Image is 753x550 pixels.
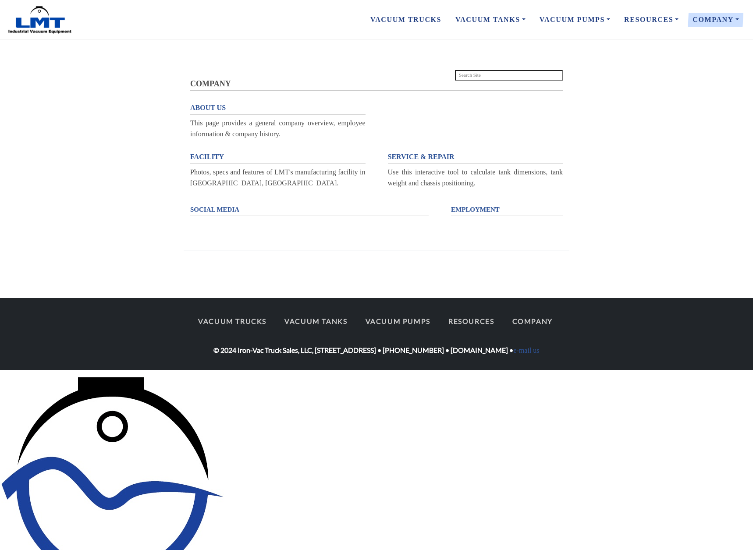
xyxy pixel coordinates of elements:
div: This page provides a general company overview, employee information & company history. [190,117,366,140]
div: Use this interactive tool to calculate tank dimensions, tank weight and chassis positioning. [388,167,563,189]
a: SOCIAL MEDIA [190,204,429,215]
a: Resources [617,11,686,29]
a: FACILITY [190,151,366,163]
a: Vacuum Trucks [363,11,448,29]
span: FACILITY [190,153,224,160]
a: Vacuum Pumps [533,11,617,29]
span: SERVICE & REPAIR [388,153,455,160]
a: Resources [440,312,502,330]
input: Search Site [455,70,563,81]
a: e-mail us [513,347,539,354]
a: Vacuum Trucks [190,312,274,330]
div: © 2024 Iron-Vac Truck Sales, LLC, [STREET_ADDRESS] • [PHONE_NUMBER] • [DOMAIN_NAME] • [184,312,569,356]
span: EMPLOYMENT [451,206,500,213]
div: Photos, specs and features of LMT's manufacturing facility in [GEOGRAPHIC_DATA], [GEOGRAPHIC_DATA]. [190,167,366,189]
span: COMPANY [190,79,231,88]
a: Vacuum Pumps [357,312,438,330]
span: SOCIAL MEDIA [190,206,239,213]
a: EMPLOYMENT [451,204,563,215]
a: Company [504,312,561,330]
span: ABOUT US [190,104,226,111]
a: Company [686,11,746,29]
a: ABOUT US [190,102,366,114]
a: Vacuum Tanks [448,11,533,29]
a: SERVICE & REPAIR [388,151,563,163]
img: LMT [7,6,73,34]
a: Vacuum Tanks [277,312,355,330]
